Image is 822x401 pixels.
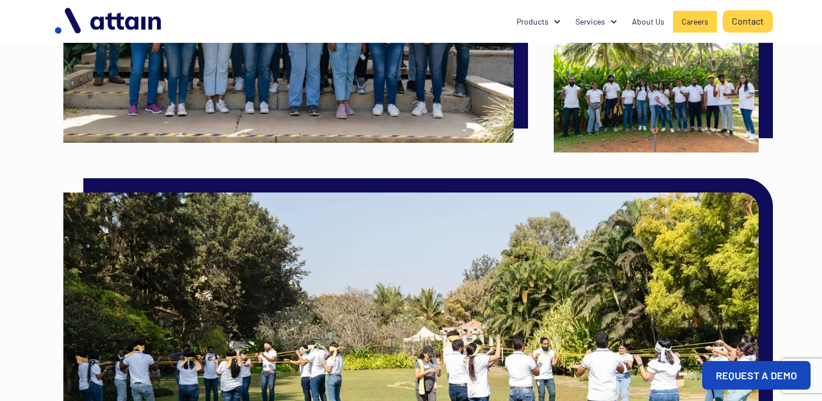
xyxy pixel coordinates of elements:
[567,11,623,33] div: Services
[673,11,717,33] a: Careers
[508,11,567,33] div: Products
[623,11,673,33] a: About Us
[702,361,811,390] a: REQUEST A DEMO
[632,16,664,27] div: About Us
[517,16,549,27] div: Products
[49,3,169,39] img: logo
[723,10,773,33] a: Contact
[575,16,605,27] div: Services
[682,16,708,27] div: Careers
